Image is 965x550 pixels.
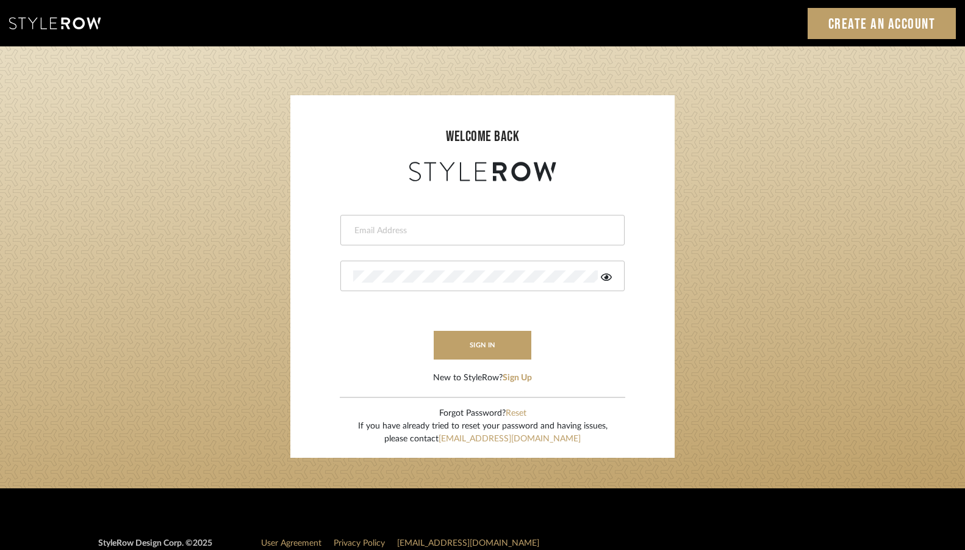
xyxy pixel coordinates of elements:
[434,331,531,360] button: sign in
[397,539,539,548] a: [EMAIL_ADDRESS][DOMAIN_NAME]
[358,420,608,446] div: If you have already tried to reset your password and having issues, please contact
[353,225,609,237] input: Email Address
[303,126,662,148] div: welcome back
[506,407,526,420] button: Reset
[433,372,532,385] div: New to StyleRow?
[808,8,956,39] a: Create an Account
[358,407,608,420] div: Forgot Password?
[439,435,581,443] a: [EMAIL_ADDRESS][DOMAIN_NAME]
[503,372,532,385] button: Sign Up
[261,539,321,548] a: User Agreement
[334,539,385,548] a: Privacy Policy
